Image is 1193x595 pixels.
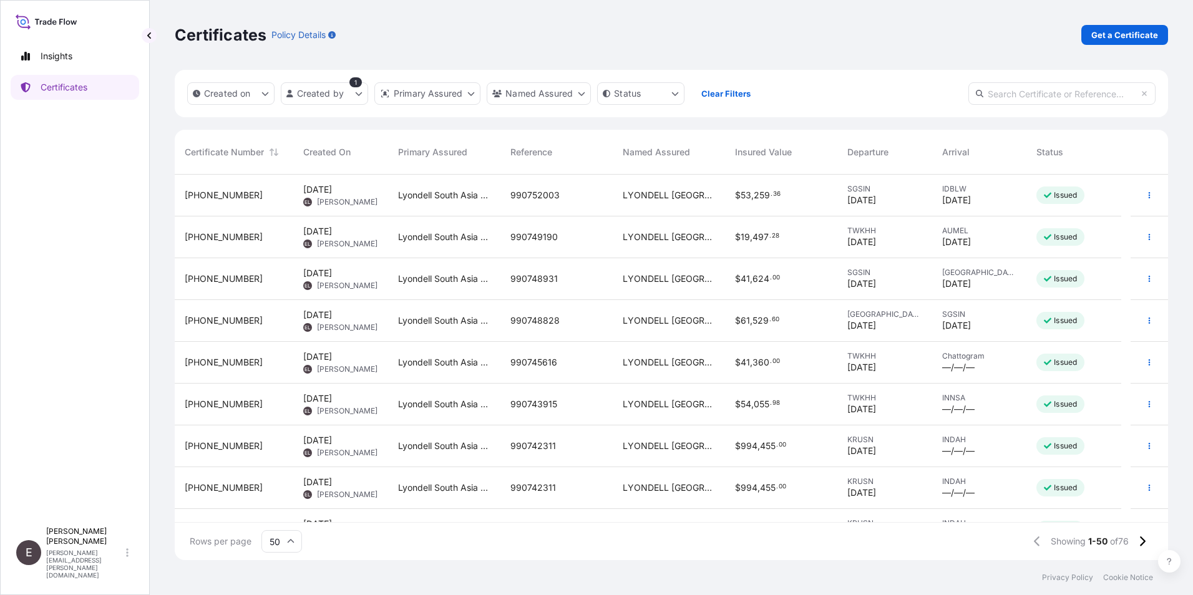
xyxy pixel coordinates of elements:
[303,183,332,196] span: [DATE]
[317,364,377,374] span: [PERSON_NAME]
[751,400,754,409] span: ,
[510,189,560,201] span: 990752003
[735,442,741,450] span: $
[510,231,558,243] span: 990749190
[303,434,332,447] span: [DATE]
[754,191,770,200] span: 259
[317,239,377,249] span: [PERSON_NAME]
[304,279,311,292] span: EL
[760,442,776,450] span: 455
[266,145,281,160] button: Sort
[847,518,922,528] span: KRUSN
[303,146,351,158] span: Created On
[317,490,377,500] span: [PERSON_NAME]
[741,316,750,325] span: 61
[398,231,490,243] span: Lyondell South Asia Pte Ltd.
[776,485,778,489] span: .
[303,225,332,238] span: [DATE]
[304,196,311,208] span: EL
[303,518,332,530] span: [DATE]
[41,81,87,94] p: Certificates
[735,146,792,158] span: Insured Value
[398,189,490,201] span: Lyondell South Asia Pte Ltd.
[942,476,1017,486] span: INDAH
[735,233,741,241] span: $
[942,393,1017,403] span: INNSA
[942,319,971,332] span: [DATE]
[185,314,263,327] span: [PHONE_NUMBER]
[741,442,757,450] span: 994
[304,405,311,417] span: EL
[1051,535,1086,548] span: Showing
[303,476,332,488] span: [DATE]
[1054,232,1077,242] p: Issued
[770,276,772,280] span: .
[623,273,715,285] span: LYONDELL [GEOGRAPHIC_DATA] PTE. LTD.
[847,184,922,194] span: SGSIN
[190,535,251,548] span: Rows per page
[398,146,467,158] span: Primary Assured
[271,29,326,41] p: Policy Details
[757,442,760,450] span: ,
[374,82,480,105] button: distributor Filter options
[1110,535,1129,548] span: of 76
[398,356,490,369] span: Lyondell South Asia Pte Ltd.
[942,361,975,374] span: —/—/—
[11,75,139,100] a: Certificates
[281,82,368,105] button: createdBy Filter options
[942,435,1017,445] span: INDAH
[847,146,889,158] span: Departure
[304,321,311,334] span: EL
[510,398,557,410] span: 990743915
[510,440,556,452] span: 990742311
[303,392,332,405] span: [DATE]
[510,481,556,494] span: 990742311
[1054,483,1077,493] p: Issued
[750,316,752,325] span: ,
[771,192,772,196] span: .
[741,274,750,283] span: 41
[772,359,780,364] span: 00
[942,184,1017,194] span: IDBLW
[623,314,715,327] span: LYONDELL [GEOGRAPHIC_DATA] PTE. LTD.
[750,358,752,367] span: ,
[942,268,1017,278] span: [GEOGRAPHIC_DATA]
[968,82,1156,105] input: Search Certificate or Reference...
[46,549,124,579] p: [PERSON_NAME][EMAIL_ADDRESS][PERSON_NAME][DOMAIN_NAME]
[847,393,922,403] span: TWKHH
[317,197,377,207] span: [PERSON_NAME]
[741,400,751,409] span: 54
[735,316,741,325] span: $
[1103,573,1153,583] a: Cookie Notice
[741,358,750,367] span: 41
[847,435,922,445] span: KRUSN
[303,309,332,321] span: [DATE]
[1054,190,1077,200] p: Issued
[623,231,715,243] span: LYONDELL [GEOGRAPHIC_DATA] PTE. LTD.
[623,398,715,410] span: LYONDELL [GEOGRAPHIC_DATA] PTE. LTD.
[942,236,971,248] span: [DATE]
[847,476,922,486] span: KRUSN
[304,363,311,375] span: EL
[623,146,690,158] span: Named Assured
[510,314,560,327] span: 990748828
[751,191,754,200] span: ,
[741,483,757,492] span: 994
[1042,573,1093,583] a: Privacy Policy
[614,87,641,100] p: Status
[398,314,490,327] span: Lyondell South Asia Pte Ltd.
[942,445,975,457] span: —/—/—
[847,194,876,206] span: [DATE]
[772,317,779,322] span: 60
[1054,316,1077,326] p: Issued
[770,359,772,364] span: .
[185,481,263,494] span: [PHONE_NUMBER]
[847,319,876,332] span: [DATE]
[1088,535,1108,548] span: 1-50
[741,233,750,241] span: 19
[11,44,139,69] a: Insights
[623,440,715,452] span: LYONDELL [GEOGRAPHIC_DATA] PTE. LTD.
[303,267,332,279] span: [DATE]
[1054,399,1077,409] p: Issued
[735,483,741,492] span: $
